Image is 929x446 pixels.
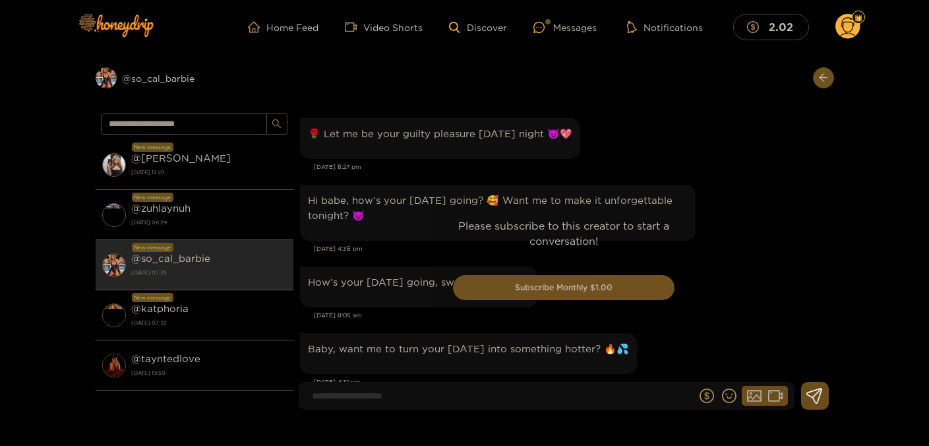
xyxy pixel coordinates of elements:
strong: @ so_cal_barbie [131,253,210,264]
strong: [DATE] 19:50 [131,367,287,379]
a: Discover [449,22,506,33]
img: conversation [102,303,126,327]
img: conversation [102,203,126,227]
button: 2.02 [733,14,809,40]
div: New message [132,193,173,202]
strong: @ katphoria [131,303,189,314]
strong: @ tayntedlove [131,353,200,364]
strong: [DATE] 08:29 [131,216,287,228]
span: home [248,21,266,33]
div: New message [132,243,173,252]
div: @so_cal_barbie [96,67,293,88]
strong: [DATE] 12:01 [131,166,287,178]
img: conversation [102,153,126,177]
strong: @ [PERSON_NAME] [131,152,231,164]
button: Subscribe Monthly $1.00 [453,275,674,300]
a: Video Shorts [345,21,423,33]
p: Please subscribe to this creator to start a conversation! [453,218,674,249]
div: New message [132,293,173,302]
span: dollar [747,21,765,33]
button: arrow-left [813,67,834,88]
span: video-camera [345,21,363,33]
button: search [266,113,287,135]
img: Fan Level [854,14,862,22]
strong: [DATE] 07:35 [131,267,287,278]
strong: @ zuhlaynuh [131,203,191,214]
button: Notifications [623,20,707,34]
strong: [DATE] 07:32 [131,317,287,329]
mark: 2.02 [767,20,795,34]
img: conversation [102,354,126,377]
span: arrow-left [818,73,828,84]
img: conversation [102,253,126,277]
div: New message [132,143,173,152]
a: Home Feed [248,21,318,33]
span: search [272,119,282,130]
div: Messages [533,20,597,35]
